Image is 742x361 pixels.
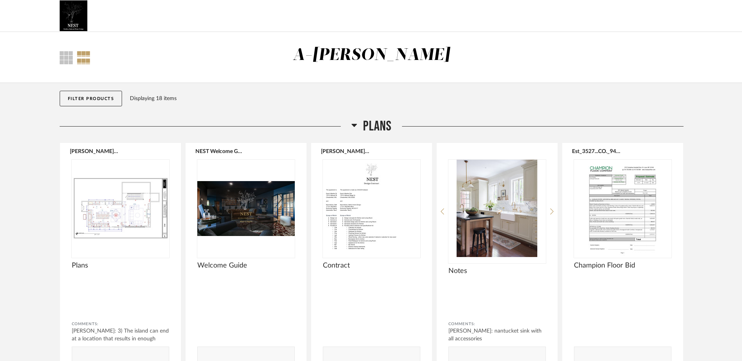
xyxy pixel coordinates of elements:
div: [PERSON_NAME]: 3) The island can end at a location that results in enough room to... [72,327,169,350]
button: NEST Welcome Guide.pdf [195,148,244,154]
img: undefined [197,160,295,257]
span: Welcome Guide [197,261,295,270]
img: undefined [323,160,420,257]
span: Contract [323,261,420,270]
button: [PERSON_NAME] Des... 5 13 PM.pdf [321,148,370,154]
span: Notes [448,267,546,275]
button: [PERSON_NAME] [DATE].pdf [70,148,119,154]
div: 0 [448,160,546,257]
img: 66686036-b6c6-4663-8f7f-c6259b213059.jpg [60,0,87,32]
div: Comments: [448,320,546,328]
span: Plans [72,261,169,270]
div: A-[PERSON_NAME] [293,47,450,63]
button: Filter Products [60,91,122,106]
div: [PERSON_NAME]: nantucket sink with all accessories [448,327,546,343]
img: undefined [448,160,546,257]
img: undefined [72,160,169,257]
span: Plans [363,118,391,135]
button: Est_3527...CO._9492.pdf [572,148,621,154]
img: undefined [574,160,671,257]
div: Comments: [72,320,169,328]
span: Champion Floor Bid [574,261,671,270]
div: Displaying 18 items [130,94,680,103]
